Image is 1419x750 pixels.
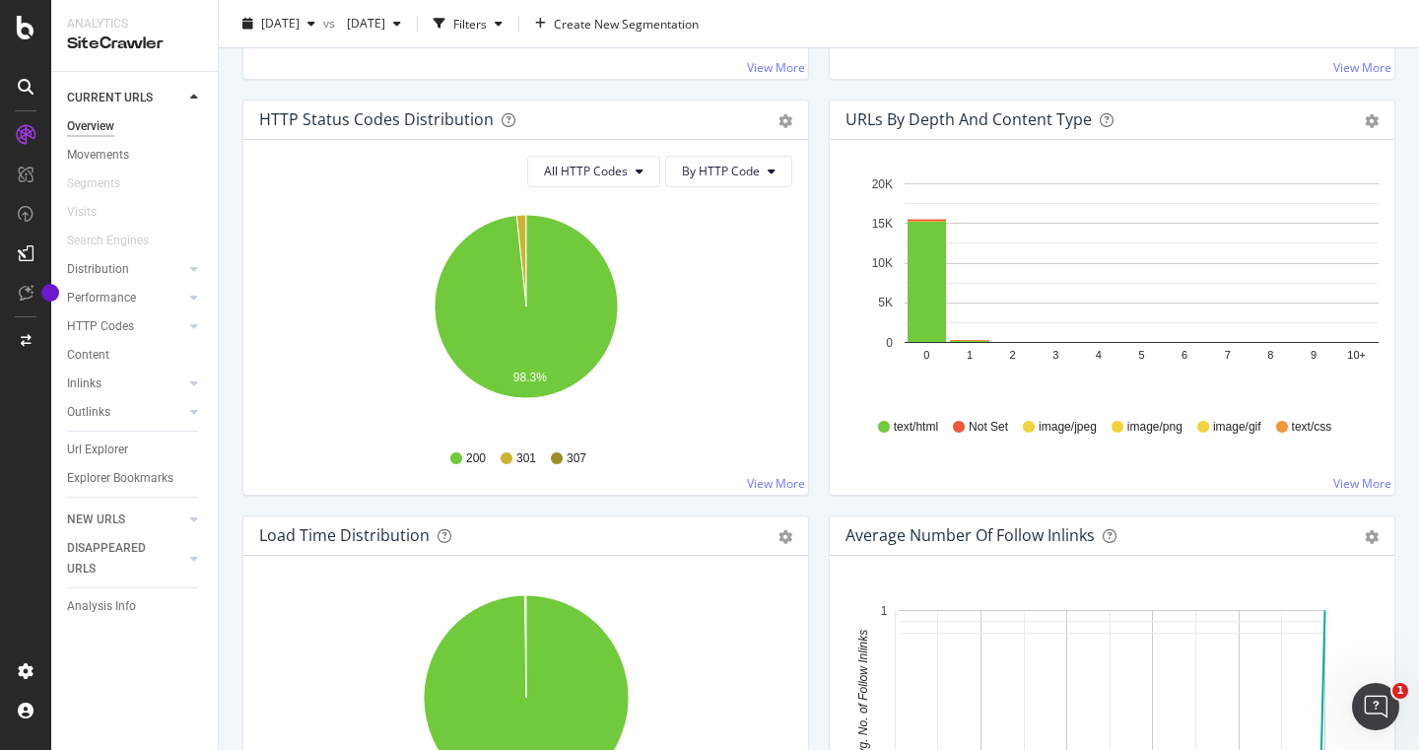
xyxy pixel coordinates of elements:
[67,145,129,166] div: Movements
[67,538,184,580] a: DISAPPEARED URLS
[516,450,536,467] span: 301
[323,15,339,32] span: vs
[67,116,204,137] a: Overview
[1182,349,1187,361] text: 6
[1311,349,1317,361] text: 9
[67,316,134,337] div: HTTP Codes
[259,203,792,432] svg: A chart.
[67,231,149,251] div: Search Engines
[845,525,1095,545] div: Average Number of Follow Inlinks
[1213,419,1261,436] span: image/gif
[426,8,510,39] button: Filters
[67,596,136,617] div: Analysis Info
[845,171,1379,400] svg: A chart.
[527,156,660,187] button: All HTTP Codes
[67,440,204,460] a: Url Explorer
[1365,114,1379,128] div: gear
[845,109,1092,129] div: URLs by Depth and Content Type
[67,173,120,194] div: Segments
[67,468,204,489] a: Explorer Bookmarks
[67,374,101,394] div: Inlinks
[1333,475,1391,492] a: View More
[747,475,805,492] a: View More
[67,510,125,530] div: NEW URLS
[1292,419,1332,436] span: text/css
[1127,419,1182,436] span: image/png
[1392,683,1408,699] span: 1
[339,8,409,39] button: [DATE]
[67,402,184,423] a: Outlinks
[261,15,300,32] span: 2025 Sep. 15th
[67,231,169,251] a: Search Engines
[544,163,628,179] span: All HTTP Codes
[1039,419,1097,436] span: image/jpeg
[894,419,938,436] span: text/html
[878,296,893,309] text: 5K
[67,288,136,308] div: Performance
[67,259,129,280] div: Distribution
[67,202,97,223] div: Visits
[67,202,116,223] a: Visits
[886,336,893,350] text: 0
[67,402,110,423] div: Outlinks
[969,419,1008,436] span: Not Set
[67,468,173,489] div: Explorer Bookmarks
[682,163,760,179] span: By HTTP Code
[778,114,792,128] div: gear
[1352,683,1399,730] iframe: Intercom live chat
[881,604,888,618] text: 1
[1225,349,1231,361] text: 7
[67,88,184,108] a: CURRENT URLS
[554,15,699,32] span: Create New Segmentation
[1052,349,1058,361] text: 3
[778,530,792,544] div: gear
[67,345,204,366] a: Content
[67,288,184,308] a: Performance
[67,510,184,530] a: NEW URLS
[513,371,547,384] text: 98.3%
[259,109,494,129] div: HTTP Status Codes Distribution
[1333,59,1391,76] a: View More
[1010,349,1016,361] text: 2
[67,145,204,166] a: Movements
[67,16,202,33] div: Analytics
[67,440,128,460] div: Url Explorer
[67,173,140,194] a: Segments
[1347,349,1366,361] text: 10+
[67,596,204,617] a: Analysis Info
[923,349,929,361] text: 0
[872,177,893,191] text: 20K
[1138,349,1144,361] text: 5
[67,316,184,337] a: HTTP Codes
[259,525,430,545] div: Load Time Distribution
[67,88,153,108] div: CURRENT URLS
[67,374,184,394] a: Inlinks
[872,217,893,231] text: 15K
[1096,349,1102,361] text: 4
[453,15,487,32] div: Filters
[747,59,805,76] a: View More
[67,345,109,366] div: Content
[527,8,707,39] button: Create New Segmentation
[1365,530,1379,544] div: gear
[567,450,586,467] span: 307
[1267,349,1273,361] text: 8
[235,8,323,39] button: [DATE]
[967,349,973,361] text: 1
[41,284,59,302] div: Tooltip anchor
[665,156,792,187] button: By HTTP Code
[339,15,385,32] span: 2025 Aug. 29th
[67,33,202,55] div: SiteCrawler
[466,450,486,467] span: 200
[67,538,167,580] div: DISAPPEARED URLS
[872,256,893,270] text: 10K
[67,116,114,137] div: Overview
[67,259,184,280] a: Distribution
